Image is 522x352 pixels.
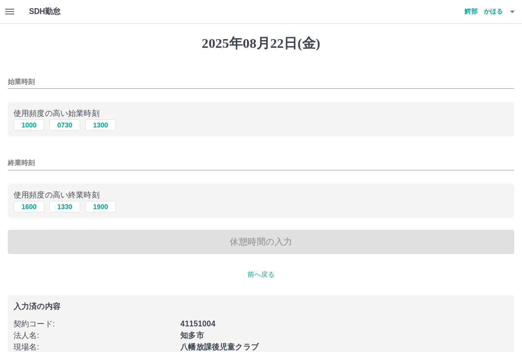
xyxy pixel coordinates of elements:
[180,331,203,339] b: 知多市
[49,201,80,212] button: 1330
[14,189,508,201] p: 使用頻度の高い終業時刻
[14,119,44,131] button: 1000
[180,320,215,328] b: 41151004
[85,119,116,131] button: 1300
[14,318,174,330] p: 契約コード :
[49,119,80,131] button: 0730
[180,343,259,351] b: 八幡放課後児童クラブ
[8,269,514,280] p: 前へ戻る
[14,201,44,212] button: 1600
[8,35,514,52] h1: 2025年08月22日(金)
[14,330,174,341] p: 法人名 :
[85,201,116,212] button: 1900
[14,303,508,310] p: 入力済の内容
[14,108,508,119] p: 使用頻度の高い始業時刻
